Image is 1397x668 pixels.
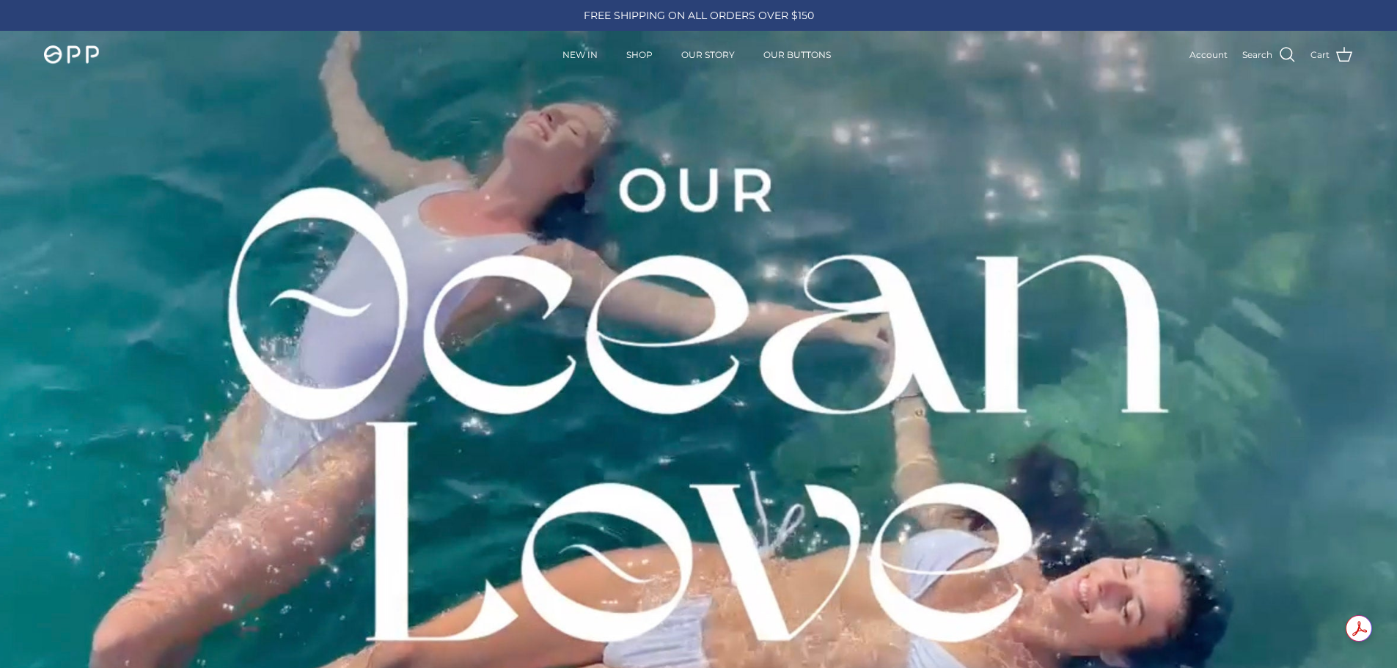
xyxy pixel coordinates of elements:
[750,32,844,78] a: OUR BUTTONS
[219,32,1175,78] div: Primary
[1310,45,1353,65] a: Cart
[1189,48,1228,62] a: Account
[668,32,748,78] a: OUR STORY
[1242,48,1272,62] span: Search
[549,32,611,78] a: NEW IN
[475,9,921,22] div: FREE SHIPPING ON ALL ORDERS OVER $150
[1310,48,1330,62] span: Cart
[1242,45,1296,65] a: Search
[44,45,99,65] img: OPP Swimwear
[613,32,666,78] a: SHOP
